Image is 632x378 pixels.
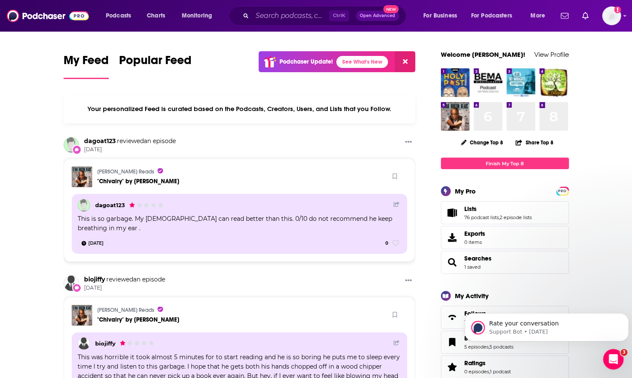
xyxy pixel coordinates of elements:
span: Podcasts [106,10,131,22]
button: open menu [100,9,142,23]
span: Bookmarks [441,331,569,354]
span: Exports [444,231,461,243]
a: Share Button [393,201,399,208]
span: 0 items [464,239,485,245]
div: New Review [72,145,82,154]
span: PRO [557,188,568,194]
a: LeVar Burton Reads [97,168,154,175]
span: Monitoring [182,10,212,22]
button: Show profile menu [602,6,621,25]
img: "Chivalry" by Neil Gaiman [72,167,92,187]
span: Lists [441,201,569,224]
img: dagoat123 [78,199,90,211]
span: Exports [464,230,485,237]
a: Follows [444,311,461,323]
a: dagoat123 [64,137,79,152]
div: an episode [84,275,165,284]
a: Exports [441,226,569,249]
a: PRO [557,188,568,194]
img: Write from the Deep [539,68,568,97]
img: Podchaser - Follow, Share and Rate Podcasts [7,8,89,24]
span: Ctrl K [329,10,349,21]
span: More [530,10,545,22]
span: Ratings [464,359,486,367]
button: open menu [417,9,468,23]
span: [DATE] [84,284,165,292]
img: "Chivalry" by Neil Gaiman [72,305,92,325]
a: Ratings [444,361,461,373]
a: Charts [141,9,170,23]
a: 2 episode lists [500,214,532,220]
iframe: Intercom notifications message [461,295,632,355]
a: Finish My Top 8 [441,158,569,169]
span: Follows [441,306,569,329]
iframe: Intercom live chat [603,349,623,369]
a: Share Button [393,339,399,346]
a: Show notifications dropdown [579,9,592,23]
span: Lists [464,205,477,213]
svg: Add a profile image [614,6,621,13]
span: My Feed [64,53,109,73]
span: , [489,369,490,375]
div: dagoat123's Rating: 1 out of 5 [128,200,164,210]
div: This is so garbage. My [DEMOGRAPHIC_DATA] can read better than this. 0/10 do not recommend he kee... [78,214,402,233]
span: [DATE] [84,146,176,153]
a: Lists [444,207,461,219]
span: , [499,214,500,220]
p: Podchaser Update! [280,58,333,65]
span: New [383,5,399,13]
button: Show More Button [402,275,415,286]
span: Popular Feed [119,53,192,73]
span: Logged in as nwierenga [602,6,621,25]
div: Your personalized Feed is curated based on the Podcasts, Creators, Users, and Lists that you Follow. [64,94,416,123]
div: My Pro [455,187,476,195]
span: [DATE] [88,239,104,248]
a: 1 saved [464,264,481,270]
a: Searches [464,255,492,262]
a: 1 podcast [490,369,511,375]
a: Ratings [464,359,511,367]
a: Popular Feed [119,53,192,79]
img: The BEMA Podcast [474,68,502,97]
a: 76 podcast lists [464,214,499,220]
a: Bookmarks [444,336,461,348]
span: reviewed [117,137,144,145]
span: reviewed [106,275,133,283]
a: 0 episodes [464,369,489,375]
a: Welcome [PERSON_NAME]! [441,50,525,59]
span: For Podcasters [471,10,512,22]
a: biojiffy [78,337,90,350]
button: open menu [466,9,524,23]
a: Show notifications dropdown [557,9,572,23]
div: an episode [84,137,176,145]
input: Search podcasts, credits, & more... [252,9,329,23]
button: Open AdvancedNew [356,11,399,21]
a: LeVar Burton Reads [97,307,154,314]
a: View Profile [534,50,569,59]
span: Charts [147,10,165,22]
a: 5 days ago [78,240,108,246]
a: Searches [444,256,461,268]
a: "Chivalry" by Neil Gaiman [97,178,179,185]
a: biojiffy [84,275,105,283]
img: Ask NT Wright Anything [507,68,535,97]
span: 3 [620,349,627,356]
img: The Holy Post [441,68,469,97]
button: open menu [524,9,556,23]
img: LeVar Burton Reads [441,102,469,131]
span: For Business [423,10,457,22]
